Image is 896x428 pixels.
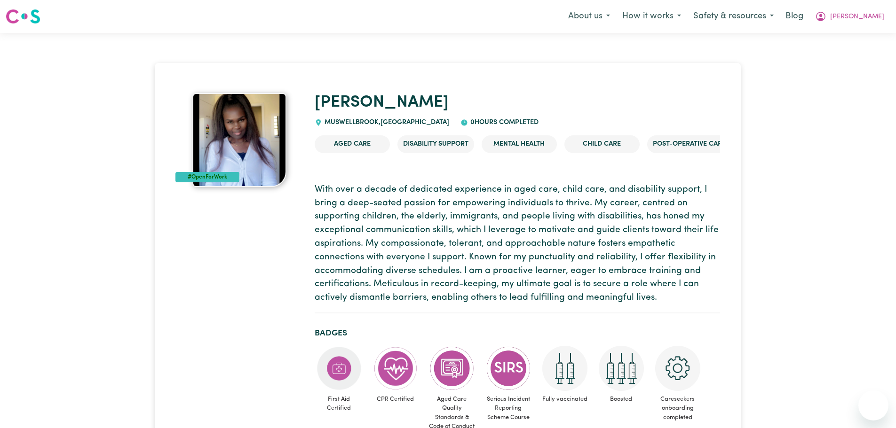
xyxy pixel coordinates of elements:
a: Loise's profile picture'#OpenForWork [175,93,303,187]
li: Aged Care [315,135,390,153]
span: Fully vaccinated [540,391,589,407]
div: #OpenForWork [175,172,239,182]
span: 0 hours completed [468,119,539,126]
img: Careseekers logo [6,8,40,25]
button: Safety & resources [687,7,780,26]
li: Post-operative care [647,135,731,153]
img: CS Academy: Careseekers Onboarding course completed [655,346,700,391]
span: MUSWELLBROOK , [GEOGRAPHIC_DATA] [322,119,449,126]
span: First Aid Certified [315,391,364,416]
img: Care and support worker has completed First Aid Certification [317,346,362,391]
span: Careseekers onboarding completed [653,391,702,426]
span: CPR Certified [371,391,420,407]
span: Boosted [597,391,646,407]
img: CS Academy: Serious Incident Reporting Scheme course completed [486,346,531,391]
a: [PERSON_NAME] [315,94,449,111]
h2: Badges [315,328,720,338]
span: [PERSON_NAME] [830,12,884,22]
iframe: Button to launch messaging window [858,390,888,420]
img: Care and support worker has completed CPR Certification [373,346,418,391]
a: Careseekers logo [6,6,40,27]
img: Care and support worker has received 2 doses of COVID-19 vaccine [542,346,587,391]
a: Blog [780,6,809,27]
img: Care and support worker has received booster dose of COVID-19 vaccination [599,346,644,391]
button: My Account [809,7,890,26]
img: CS Academy: Aged Care Quality Standards & Code of Conduct course completed [429,346,475,391]
li: Child care [564,135,640,153]
p: With over a decade of dedicated experience in aged care, child care, and disability support, I br... [315,183,720,305]
img: Loise [192,93,286,187]
button: About us [562,7,616,26]
li: Disability Support [397,135,474,153]
span: Serious Incident Reporting Scheme Course [484,391,533,426]
button: How it works [616,7,687,26]
li: Mental Health [482,135,557,153]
